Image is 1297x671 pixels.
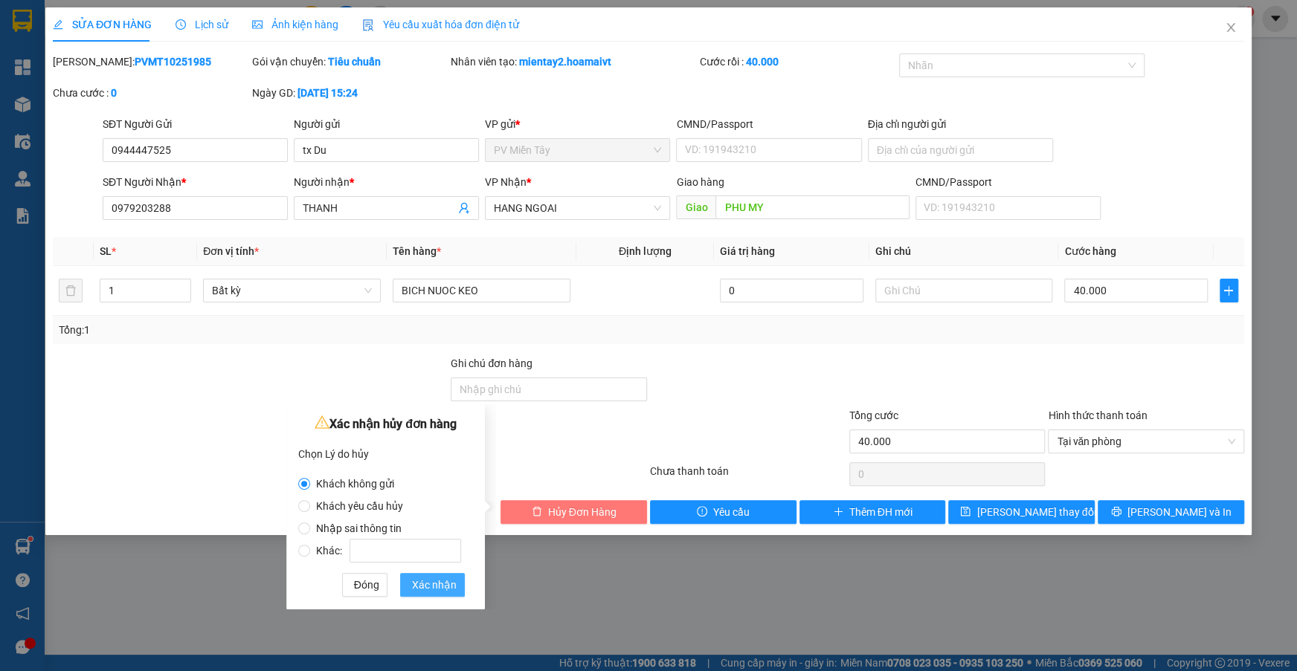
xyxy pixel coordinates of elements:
button: save[PERSON_NAME] thay đổi [948,500,1095,524]
div: Xác nhận hủy đơn hàng [298,413,473,435]
input: Ghi chú đơn hàng [451,377,647,401]
input: Ghi Chú [875,279,1053,302]
span: Tổng cước [849,409,898,421]
div: Cước rồi : [700,54,896,70]
div: Chọn Lý do hủy [298,443,473,465]
span: plus [833,506,843,518]
span: Giao [676,195,715,219]
span: PV Miền Tây [494,139,661,161]
span: [PERSON_NAME] thay đổi [976,504,1095,520]
div: Gói vận chuyển: [252,54,448,70]
button: Xác nhận [400,573,465,597]
button: plusThêm ĐH mới [799,500,946,524]
div: Chưa cước : [53,85,249,101]
button: printer[PERSON_NAME] và In [1098,500,1244,524]
span: SL [100,245,112,257]
span: Nhập sai thông tin [310,522,408,534]
span: Khách không gửi [310,478,400,490]
input: VD: Bàn, Ghế [393,279,570,302]
span: Giá trị hàng [720,245,775,257]
span: HANG NGOAI [494,197,661,219]
span: exclamation-circle [697,506,707,518]
b: 40.000 [746,56,779,68]
button: delete [59,279,83,302]
button: deleteHủy Đơn Hàng [501,500,647,524]
input: Địa chỉ của người gửi [868,138,1053,162]
span: user-add [458,202,470,214]
b: [DATE] 15:24 [297,87,358,99]
span: Tên hàng [393,245,441,257]
span: picture [252,19,263,30]
th: Ghi chú [869,237,1059,266]
span: warning [315,415,329,429]
div: Địa chỉ người gửi [868,116,1053,132]
label: Hình thức thanh toán [1048,409,1147,421]
span: Yêu cầu [713,504,750,520]
span: Khác: [310,545,467,557]
span: Ảnh kiện hàng [252,19,338,30]
button: plus [1220,279,1238,302]
span: plus [1220,285,1238,296]
button: Close [1210,7,1252,49]
div: CMND/Passport [915,174,1101,190]
div: Tổng: 1 [59,322,501,338]
span: Khách yêu cầu hủy [310,500,409,512]
label: Ghi chú đơn hàng [451,357,532,369]
span: Yêu cầu xuất hóa đơn điện tử [362,19,519,30]
div: SĐT Người Nhận [103,174,288,190]
b: mientay2.hoamaivt [519,56,611,68]
span: Bất kỳ [212,279,372,302]
span: printer [1111,506,1121,518]
span: Giao hàng [676,176,724,188]
span: edit [53,19,63,30]
span: Xác nhận [412,577,457,593]
span: [PERSON_NAME] và In [1127,504,1232,520]
input: Khác: [350,539,461,563]
div: [PERSON_NAME]: [53,54,249,70]
span: VP Nhận [485,176,527,188]
span: SỬA ĐƠN HÀNG [53,19,152,30]
input: Dọc đường [715,195,909,219]
span: close [1225,22,1237,33]
span: Cước hàng [1064,245,1116,257]
span: Lịch sử [176,19,228,30]
img: icon [362,19,374,31]
div: Người gửi [294,116,479,132]
span: Tại văn phòng [1057,430,1235,453]
b: Tiêu chuẩn [328,56,381,68]
b: 0 [111,87,117,99]
b: PVMT10251985 [135,56,211,68]
span: Thêm ĐH mới [849,504,913,520]
div: CMND/Passport [676,116,861,132]
button: Đóng [342,573,387,597]
div: Chưa thanh toán [648,463,848,489]
button: exclamation-circleYêu cầu [650,500,796,524]
span: Hủy Đơn Hàng [548,504,617,520]
span: Đóng [354,577,379,593]
div: Người nhận [294,174,479,190]
div: SĐT Người Gửi [103,116,288,132]
div: Nhân viên tạo: [451,54,697,70]
span: Định lượng [619,245,672,257]
span: clock-circle [176,19,186,30]
div: Ngày GD: [252,85,448,101]
div: VP gửi [485,116,670,132]
span: delete [532,506,542,518]
span: save [960,506,971,518]
span: Đơn vị tính [203,245,259,257]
